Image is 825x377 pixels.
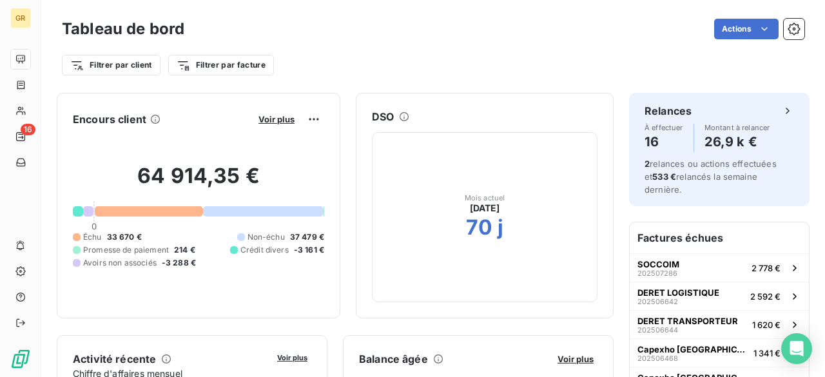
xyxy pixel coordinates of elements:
[637,287,719,298] span: DERET LOGISTIQUE
[470,202,500,215] span: [DATE]
[558,354,594,364] span: Voir plus
[645,131,683,152] h4: 16
[637,316,738,326] span: DERET TRANSPORTEUR
[752,263,781,273] span: 2 778 €
[83,231,102,243] span: Échu
[73,351,156,367] h6: Activité récente
[637,269,677,277] span: 202507286
[466,215,492,240] h2: 70
[277,353,307,362] span: Voir plus
[10,8,31,28] div: GR
[645,159,650,169] span: 2
[630,338,809,367] button: Capexho [GEOGRAPHIC_DATA]2025064681 341 €
[10,349,31,369] img: Logo LeanPay
[781,333,812,364] div: Open Intercom Messenger
[554,353,597,365] button: Voir plus
[637,259,679,269] span: SOCCOIM
[372,109,394,124] h6: DSO
[255,113,298,125] button: Voir plus
[168,55,274,75] button: Filtrer par facture
[498,215,503,240] h2: j
[273,351,311,363] button: Voir plus
[465,194,505,202] span: Mois actuel
[73,163,324,202] h2: 64 914,35 €
[630,310,809,338] button: DERET TRANSPORTEUR2025066441 620 €
[637,344,748,354] span: Capexho [GEOGRAPHIC_DATA]
[645,103,692,119] h6: Relances
[21,124,35,135] span: 16
[645,159,777,195] span: relances ou actions effectuées et relancés la semaine dernière.
[294,244,324,256] span: -3 161 €
[83,244,169,256] span: Promesse de paiement
[92,221,97,231] span: 0
[83,257,157,269] span: Avoirs non associés
[750,291,781,302] span: 2 592 €
[753,348,781,358] span: 1 341 €
[359,351,428,367] h6: Balance âgée
[73,111,146,127] h6: Encours client
[62,17,184,41] h3: Tableau de bord
[240,244,289,256] span: Crédit divers
[258,114,295,124] span: Voir plus
[704,131,770,152] h4: 26,9 k €
[637,326,678,334] span: 202506644
[752,320,781,330] span: 1 620 €
[630,282,809,310] button: DERET LOGISTIQUE2025066422 592 €
[714,19,779,39] button: Actions
[290,231,324,243] span: 37 479 €
[62,55,160,75] button: Filtrer par client
[247,231,285,243] span: Non-échu
[630,253,809,282] button: SOCCOIM2025072862 778 €
[645,124,683,131] span: À effectuer
[107,231,142,243] span: 33 670 €
[637,298,678,305] span: 202506642
[630,222,809,253] h6: Factures échues
[637,354,678,362] span: 202506468
[174,244,195,256] span: 214 €
[652,171,676,182] span: 533 €
[704,124,770,131] span: Montant à relancer
[162,257,196,269] span: -3 288 €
